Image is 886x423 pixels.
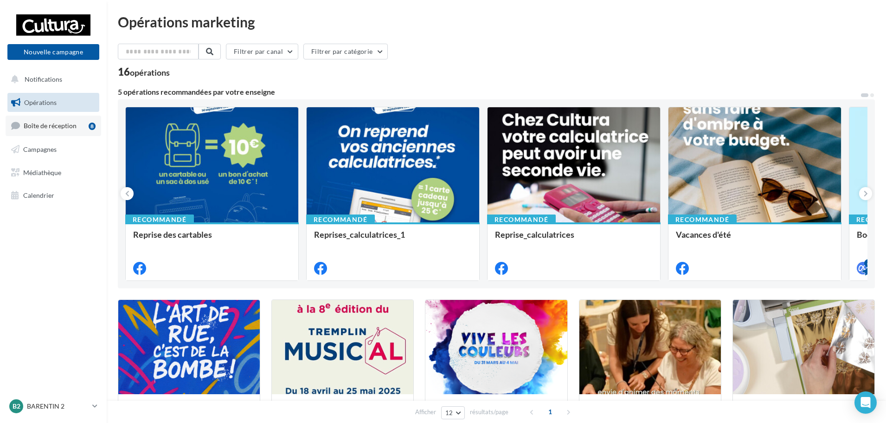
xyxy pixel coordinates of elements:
span: 1 [543,404,558,419]
div: Vacances d'été [676,230,834,248]
button: Nouvelle campagne [7,44,99,60]
span: Calendrier [23,191,54,199]
div: Recommandé [668,215,737,225]
div: 16 [118,67,170,77]
div: 4 [864,259,873,267]
span: 12 [445,409,453,416]
span: B2 [13,402,20,411]
span: Notifications [25,75,62,83]
span: Médiathèque [23,168,61,176]
a: Calendrier [6,186,101,205]
div: 8 [89,123,96,130]
p: BARENTIN 2 [27,402,89,411]
a: B2 BARENTIN 2 [7,397,99,415]
div: Recommandé [125,215,194,225]
button: Filtrer par canal [226,44,298,59]
button: Notifications [6,70,97,89]
a: Boîte de réception8 [6,116,101,136]
div: Reprise_calculatrices [495,230,653,248]
div: 5 opérations recommandées par votre enseigne [118,88,860,96]
div: Opérations marketing [118,15,875,29]
a: Campagnes [6,140,101,159]
div: Open Intercom Messenger [854,391,877,414]
div: Reprise des cartables [133,230,291,248]
span: résultats/page [470,408,508,416]
a: Opérations [6,93,101,112]
span: Opérations [24,98,57,106]
div: Recommandé [487,215,556,225]
span: Afficher [415,408,436,416]
button: Filtrer par catégorie [303,44,388,59]
button: 12 [441,406,465,419]
div: Recommandé [306,215,375,225]
div: opérations [130,68,170,77]
div: Reprises_calculatrices_1 [314,230,472,248]
a: Médiathèque [6,163,101,182]
span: Campagnes [23,145,57,153]
span: Boîte de réception [24,122,77,130]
